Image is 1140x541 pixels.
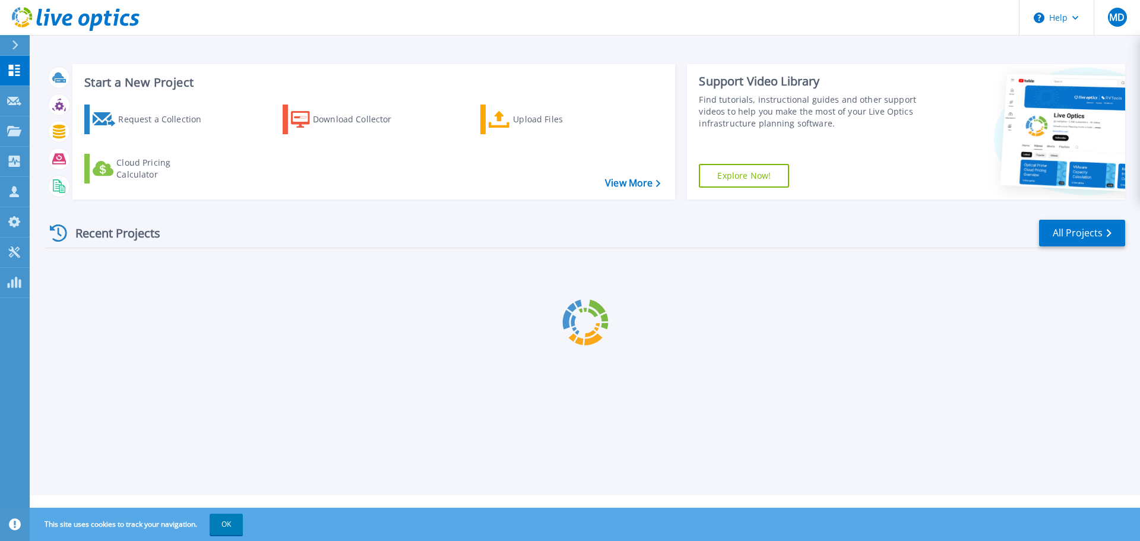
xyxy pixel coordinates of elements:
[84,105,217,134] a: Request a Collection
[84,76,660,89] h3: Start a New Project
[513,107,608,131] div: Upload Files
[210,514,243,535] button: OK
[46,219,176,248] div: Recent Projects
[313,107,408,131] div: Download Collector
[84,154,217,184] a: Cloud Pricing Calculator
[699,164,789,188] a: Explore Now!
[33,514,243,535] span: This site uses cookies to track your navigation.
[1109,12,1125,22] span: MD
[605,178,660,189] a: View More
[1039,220,1125,246] a: All Projects
[283,105,415,134] a: Download Collector
[116,157,211,181] div: Cloud Pricing Calculator
[699,94,922,129] div: Find tutorials, instructional guides and other support videos to help you make the most of your L...
[118,107,213,131] div: Request a Collection
[699,74,922,89] div: Support Video Library
[480,105,613,134] a: Upload Files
